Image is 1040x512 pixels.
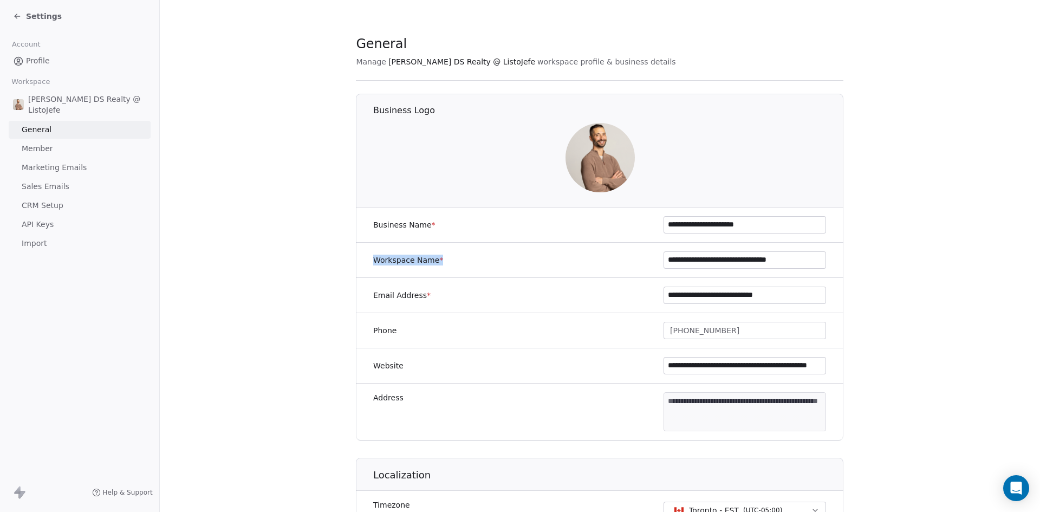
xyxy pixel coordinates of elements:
a: Import [9,235,151,252]
span: workspace profile & business details [537,56,676,67]
label: Email Address [373,290,431,301]
a: General [9,121,151,139]
span: Member [22,143,53,154]
button: [PHONE_NUMBER] [664,322,826,339]
img: Daniel%20Simpson%20Social%20Media%20Profile%20Picture%201080x1080%20Option%201.png [13,99,24,110]
span: Settings [26,11,62,22]
span: Help & Support [103,488,153,497]
label: Timezone [373,500,529,510]
a: Sales Emails [9,178,151,196]
span: Import [22,238,47,249]
span: Account [7,36,45,53]
span: General [356,36,407,52]
label: Business Name [373,219,435,230]
a: Settings [13,11,62,22]
label: Phone [373,325,396,336]
span: Workspace [7,74,55,90]
span: API Keys [22,219,54,230]
a: Marketing Emails [9,159,151,177]
h1: Business Logo [373,105,844,116]
span: Profile [26,55,50,67]
label: Workspace Name [373,255,443,265]
span: CRM Setup [22,200,63,211]
span: [PERSON_NAME] DS Realty @ ListoJefe [388,56,535,67]
span: [PHONE_NUMBER] [670,325,739,336]
img: Daniel%20Simpson%20Social%20Media%20Profile%20Picture%201080x1080%20Option%201.png [565,123,635,192]
h1: Localization [373,469,844,482]
label: Website [373,360,404,371]
a: Help & Support [92,488,153,497]
a: API Keys [9,216,151,234]
span: General [22,124,51,135]
a: Member [9,140,151,158]
span: [PERSON_NAME] DS Realty @ ListoJefe [28,94,146,115]
div: Open Intercom Messenger [1003,475,1029,501]
a: Profile [9,52,151,70]
a: CRM Setup [9,197,151,215]
span: Sales Emails [22,181,69,192]
label: Address [373,392,404,403]
span: Marketing Emails [22,162,87,173]
span: Manage [356,56,386,67]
